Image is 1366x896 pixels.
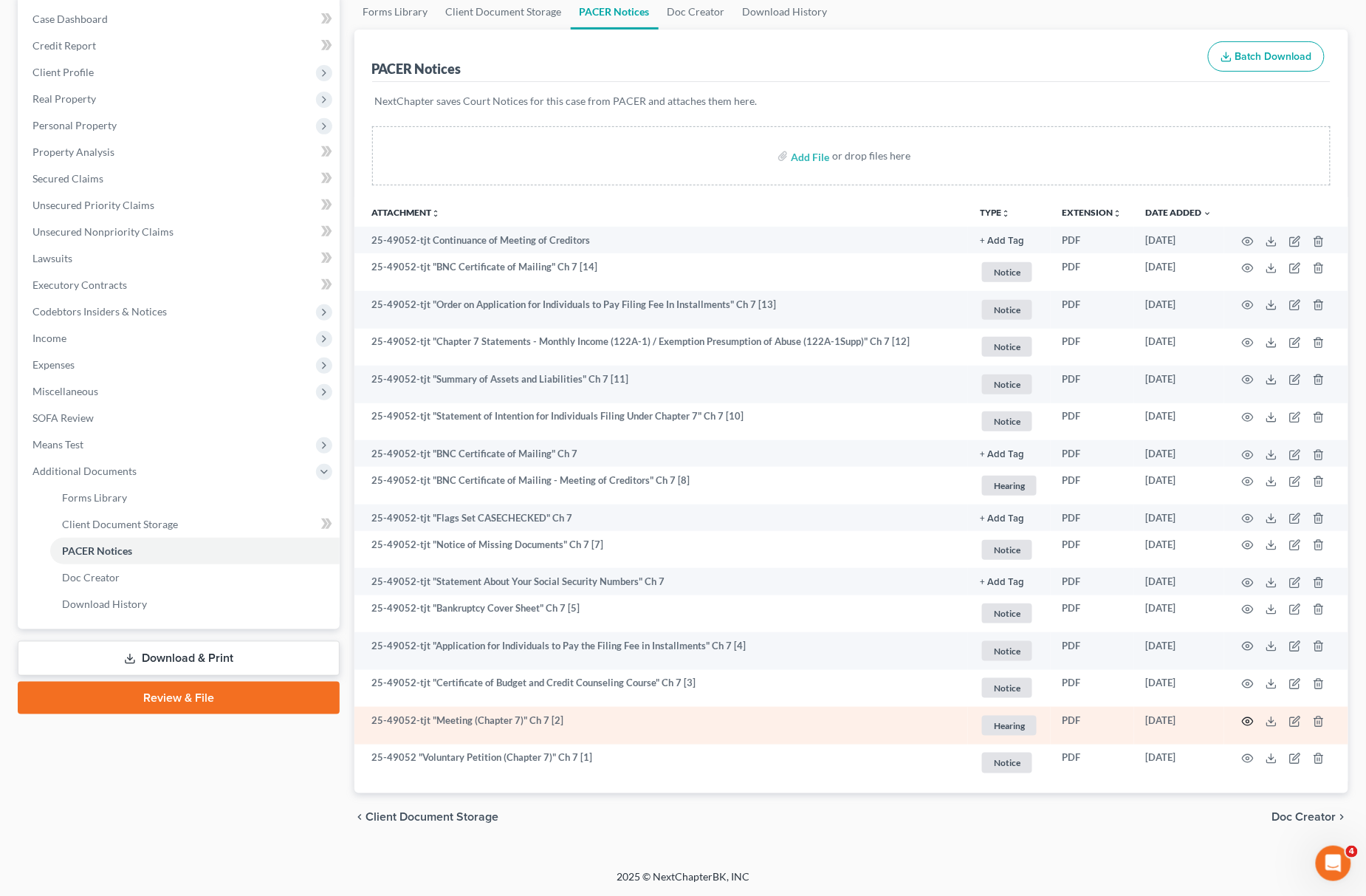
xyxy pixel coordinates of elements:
span: Notice [982,300,1032,320]
a: Hearing [980,714,1039,738]
button: + Add Tag [980,514,1024,524]
div: or drop files here [833,148,911,163]
span: Notice [982,753,1032,773]
td: PDF [1051,467,1134,505]
td: 25-49052-tjt "BNC Certificate of Mailing - Meeting of Creditors" Ch 7 [8] [354,467,969,505]
td: 25-49052-tjt "Bankruptcy Cover Sheet" Ch 7 [5] [354,595,969,633]
span: Unsecured Priority Claims [32,199,154,211]
td: [DATE] [1134,531,1224,569]
span: Client Document Storage [366,811,499,823]
a: + Add Tag [980,233,1039,247]
td: 25-49052-tjt "Chapter 7 Statements - Monthly Income (122A-1) / Exemption Presumption of Abuse (12... [354,329,969,366]
a: Lawsuits [21,245,340,272]
td: 25-49052-tjt "BNC Certificate of Mailing" Ch 7 [354,440,969,467]
a: Unsecured Priority Claims [21,192,340,219]
td: [DATE] [1134,291,1224,329]
span: Download History [62,598,147,610]
button: + Add Tag [980,236,1024,246]
a: Forms Library [50,485,340,511]
span: Real Property [32,92,96,105]
i: unfold_more [1113,209,1122,218]
span: Hearing [982,476,1037,496]
span: Notice [982,678,1032,698]
td: PDF [1051,291,1134,329]
td: PDF [1051,595,1134,633]
button: TYPEunfold_more [980,208,1010,218]
i: unfold_more [1001,209,1010,218]
a: Notice [980,335,1039,359]
a: Doc Creator [50,564,340,591]
a: Download History [50,591,340,618]
td: 25-49052-tjt "Notice of Missing Documents" Ch 7 [7] [354,531,969,569]
td: [DATE] [1134,329,1224,366]
span: Property Analysis [32,146,114,158]
a: Case Dashboard [21,6,340,33]
span: 4 [1346,846,1358,858]
span: SOFA Review [32,411,94,424]
a: + Add Tag [980,511,1039,525]
span: Hearing [982,716,1037,736]
td: PDF [1051,253,1134,291]
td: PDF [1051,568,1134,595]
a: Notice [980,260,1039,284]
td: 25-49052-tjt "Order on Application for Individuals to Pay Filing Fee In Installments" Ch 7 [13] [354,291,969,329]
a: + Add Tag [980,447,1039,461]
a: Date Added expand_more [1146,207,1212,218]
td: [DATE] [1134,568,1224,595]
td: 25-49052-tjt "Statement About Your Social Security Numbers" Ch 7 [354,568,969,595]
span: Client Document Storage [62,518,178,530]
td: PDF [1051,632,1134,670]
td: 25-49052-tjt "Summary of Assets and Liabilities" Ch 7 [11] [354,366,969,403]
i: expand_more [1204,209,1212,218]
span: Lawsuits [32,252,72,264]
td: PDF [1051,531,1134,569]
td: [DATE] [1134,707,1224,745]
td: PDF [1051,440,1134,467]
span: Credit Report [32,39,96,52]
span: Expenses [32,358,75,371]
span: Notice [982,641,1032,661]
span: Executory Contracts [32,278,127,291]
a: SOFA Review [21,405,340,431]
i: unfold_more [432,209,441,218]
td: [DATE] [1134,595,1224,633]
span: Codebtors Insiders & Notices [32,305,167,318]
td: [DATE] [1134,467,1224,505]
span: Means Test [32,438,83,451]
a: Notice [980,639,1039,663]
td: PDF [1051,505,1134,531]
span: Personal Property [32,119,117,131]
td: 25-49052-tjt "Meeting (Chapter 7)" Ch 7 [2] [354,707,969,745]
span: PACER Notices [62,544,132,557]
i: chevron_right [1336,811,1348,823]
td: 25-49052-tjt Continuance of Meeting of Creditors [354,227,969,253]
td: PDF [1051,366,1134,403]
span: Forms Library [62,491,127,504]
span: Notice [982,603,1032,623]
a: Notice [980,372,1039,397]
span: Secured Claims [32,172,103,185]
td: [DATE] [1134,366,1224,403]
span: Unsecured Nonpriority Claims [32,225,174,238]
td: 25-49052 "Voluntary Petition (Chapter 7)" Ch 7 [1] [354,745,969,782]
div: PACER Notices [372,60,461,78]
a: + Add Tag [980,575,1039,589]
td: 25-49052-tjt "Certificate of Budget and Credit Counseling Course" Ch 7 [3] [354,670,969,708]
td: [DATE] [1134,505,1224,531]
td: 25-49052-tjt "Statement of Intention for Individuals Filing Under Chapter 7" Ch 7 [10] [354,403,969,441]
td: PDF [1051,707,1134,745]
td: PDF [1051,329,1134,366]
td: 25-49052-tjt "Application for Individuals to Pay the Filing Fee in Installments" Ch 7 [4] [354,632,969,670]
p: NextChapter saves Court Notices for this case from PACER and attaches them here. [375,94,1328,109]
a: PACER Notices [50,538,340,564]
a: Download & Print [18,641,340,676]
span: Notice [982,375,1032,394]
button: + Add Tag [980,450,1024,459]
td: PDF [1051,227,1134,253]
td: [DATE] [1134,227,1224,253]
a: Credit Report [21,33,340,59]
button: chevron_left Client Document Storage [354,811,499,823]
a: Notice [980,601,1039,626]
span: Notice [982,411,1032,431]
button: Batch Download [1208,41,1325,72]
